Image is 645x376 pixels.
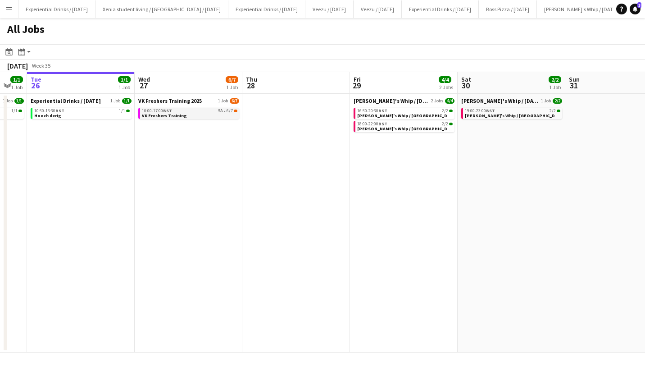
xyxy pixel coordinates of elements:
[465,108,560,118] a: 19:00-23:00BST2/2[PERSON_NAME]'s Whip / [GEOGRAPHIC_DATA]
[354,75,361,83] span: Fri
[549,76,561,83] span: 2/2
[7,61,28,70] div: [DATE]
[439,76,451,83] span: 4/4
[352,80,361,91] span: 29
[357,126,457,132] span: Shanky's Whip / Newcastle
[228,0,305,18] button: Experiential Drinks / [DATE]
[230,98,239,104] span: 6/7
[118,76,131,83] span: 1/1
[460,80,471,91] span: 30
[246,75,257,83] span: Thu
[378,108,387,114] span: BST
[449,110,453,112] span: 2/2
[11,109,18,113] span: 1/1
[34,113,61,119] span: Hooch derig
[137,80,150,91] span: 27
[55,108,64,114] span: BST
[465,109,495,113] span: 19:00-23:00
[110,98,120,104] span: 1 Job
[541,98,551,104] span: 1 Job
[630,4,640,14] a: 3
[142,109,172,113] span: 10:00-17:00
[95,0,228,18] button: Xenia student living / [GEOGRAPHIC_DATA] / [DATE]
[29,80,41,91] span: 26
[354,0,402,18] button: Veezu / [DATE]
[31,75,41,83] span: Tue
[568,80,580,91] span: 31
[305,0,354,18] button: Veezu / [DATE]
[226,76,238,83] span: 6/7
[550,109,556,113] span: 2/2
[31,97,101,104] span: Experiential Drinks / August 25
[31,97,132,121] div: Experiential Drinks / [DATE]1 Job1/110:30-13:30BST1/1Hooch derig
[245,80,257,91] span: 28
[18,110,22,112] span: 1/1
[226,84,238,91] div: 1 Job
[357,121,453,131] a: 18:00-22:00BST2/2[PERSON_NAME]'s Whip / [GEOGRAPHIC_DATA]
[442,109,448,113] span: 2/2
[553,98,562,104] span: 2/2
[486,108,495,114] span: BST
[461,97,562,104] a: [PERSON_NAME]'s Whip / [DATE]1 Job2/2
[34,108,130,118] a: 10:30-13:30BST1/1Hooch derig
[637,2,641,8] span: 3
[557,110,560,112] span: 2/2
[30,62,52,69] span: Week 35
[218,98,228,104] span: 1 Job
[18,0,95,18] button: Experiential Drinks / [DATE]
[138,97,239,121] div: VK Freshers Training 20251 Job6/710:00-17:00BST5A•6/7VK Freshers Training
[357,108,453,118] a: 16:30-20:30BST2/2[PERSON_NAME]'s Whip / [GEOGRAPHIC_DATA]
[479,0,537,18] button: Boss Pizza / [DATE]
[31,97,132,104] a: Experiential Drinks / [DATE]1 Job1/1
[122,98,132,104] span: 1/1
[126,110,130,112] span: 1/1
[378,121,387,127] span: BST
[461,97,562,121] div: [PERSON_NAME]'s Whip / [DATE]1 Job2/219:00-23:00BST2/2[PERSON_NAME]'s Whip / [GEOGRAPHIC_DATA]
[138,75,150,83] span: Wed
[442,122,448,126] span: 2/2
[118,84,130,91] div: 1 Job
[461,97,539,104] span: Shanky's Whip / Aug 25
[227,109,233,113] span: 6/7
[11,84,23,91] div: 1 Job
[218,109,223,113] span: 5A
[549,84,561,91] div: 1 Job
[449,123,453,125] span: 2/2
[402,0,479,18] button: Experiential Drinks / [DATE]
[569,75,580,83] span: Sun
[34,109,64,113] span: 10:30-13:30
[357,113,457,119] span: Shanky's Whip / Sheffield
[439,84,453,91] div: 2 Jobs
[142,109,237,113] div: •
[354,97,454,104] a: [PERSON_NAME]'s Whip / [DATE]2 Jobs4/4
[461,75,471,83] span: Sat
[354,97,429,104] span: Shanky's Whip / Aug 25
[14,98,24,104] span: 1/1
[431,98,443,104] span: 2 Jobs
[537,0,625,18] button: [PERSON_NAME]'s Whip / [DATE]
[357,122,387,126] span: 18:00-22:00
[119,109,125,113] span: 1/1
[357,109,387,113] span: 16:30-20:30
[138,97,239,104] a: VK Freshers Training 20251 Job6/7
[3,98,13,104] span: 1 Job
[163,108,172,114] span: BST
[142,113,187,119] span: VK Freshers Training
[354,97,454,134] div: [PERSON_NAME]'s Whip / [DATE]2 Jobs4/416:30-20:30BST2/2[PERSON_NAME]'s Whip / [GEOGRAPHIC_DATA]18...
[445,98,454,104] span: 4/4
[465,113,564,119] span: Shanky's Whip / Newcastle
[234,110,237,112] span: 6/7
[10,76,23,83] span: 1/1
[142,108,237,118] a: 10:00-17:00BST5A•6/7VK Freshers Training
[138,97,202,104] span: VK Freshers Training 2025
